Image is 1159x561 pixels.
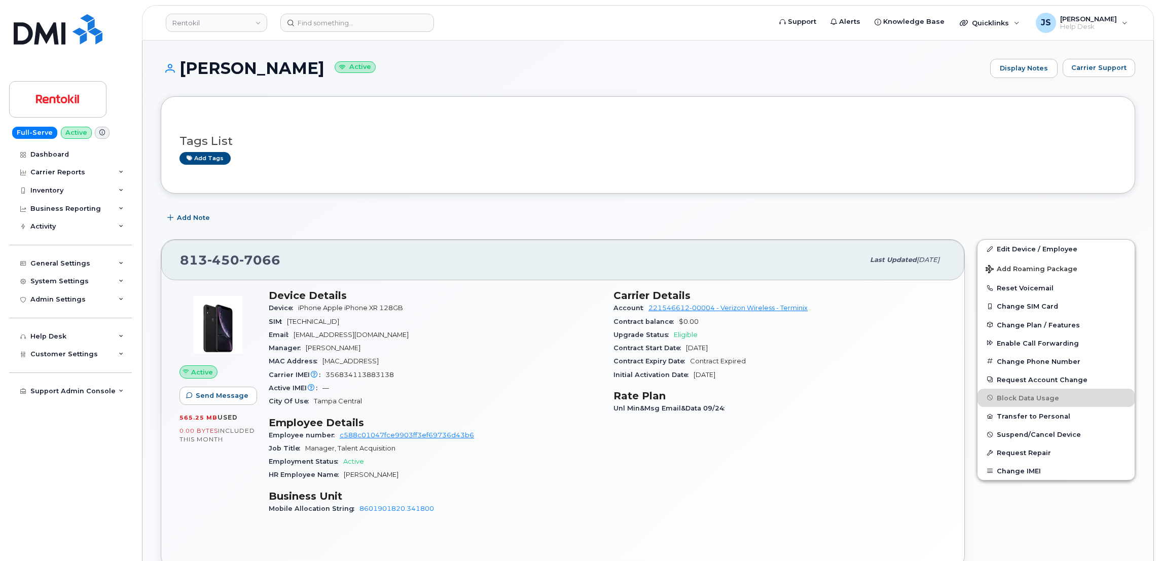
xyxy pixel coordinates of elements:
span: Contract Start Date [613,344,686,352]
span: used [218,414,238,421]
span: Unl Min&Msg Email&Data 09/24 [613,404,730,412]
span: 356834113883138 [325,371,394,379]
button: Request Account Change [977,370,1135,389]
a: Edit Device / Employee [977,240,1135,258]
span: 813 [180,252,280,268]
span: Upgrade Status [613,331,674,339]
span: Suspend/Cancel Device [997,431,1081,438]
button: Suspend/Cancel Device [977,425,1135,443]
button: Add Note [161,209,219,227]
button: Carrier Support [1063,59,1135,77]
span: Employee number [269,431,340,439]
span: [PERSON_NAME] [306,344,360,352]
span: Add Roaming Package [986,265,1077,275]
span: Mobile Allocation String [269,505,359,512]
span: [MAC_ADDRESS] [322,357,379,365]
h3: Carrier Details [613,289,946,302]
span: Active [343,458,364,465]
span: [EMAIL_ADDRESS][DOMAIN_NAME] [294,331,409,339]
span: [TECHNICAL_ID] [287,318,339,325]
h3: Business Unit [269,490,601,502]
span: Device [269,304,298,312]
button: Change Plan / Features [977,316,1135,334]
button: Request Repair [977,443,1135,462]
span: Carrier IMEI [269,371,325,379]
span: Last updated [870,256,917,264]
span: Contract balance [613,318,679,325]
span: Active IMEI [269,384,322,392]
span: Manager, Talent Acquisition [305,444,395,452]
span: Active [191,367,213,377]
button: Enable Call Forwarding [977,334,1135,352]
span: 450 [207,252,239,268]
span: Add Note [177,213,210,222]
h3: Tags List [179,135,1116,147]
span: SIM [269,318,287,325]
span: Send Message [196,391,248,400]
button: Add Roaming Package [977,258,1135,279]
span: Manager [269,344,306,352]
button: Transfer to Personal [977,407,1135,425]
span: Contract Expiry Date [613,357,690,365]
span: Initial Activation Date [613,371,694,379]
span: Enable Call Forwarding [997,339,1079,347]
button: Change SIM Card [977,297,1135,315]
span: Employment Status [269,458,343,465]
button: Change IMEI [977,462,1135,480]
span: [PERSON_NAME] [344,471,399,478]
a: Display Notes [990,59,1058,78]
span: — [322,384,329,392]
a: 221546612-00004 - Verizon Wireless - Terminix [648,304,808,312]
small: Active [335,61,376,73]
span: iPhone Apple iPhone XR 128GB [298,304,403,312]
span: Account [613,304,648,312]
iframe: Messenger Launcher [1115,517,1151,553]
button: Change Phone Number [977,352,1135,370]
button: Reset Voicemail [977,279,1135,297]
span: Contract Expired [690,357,746,365]
span: Job Title [269,444,305,452]
button: Block Data Usage [977,389,1135,407]
img: image20231002-3703462-1qb80zy.jpeg [188,294,248,355]
span: $0.00 [679,318,699,325]
span: [DATE] [694,371,715,379]
span: [DATE] [917,256,939,264]
button: Send Message [179,387,257,405]
span: MAC Address [269,357,322,365]
h3: Device Details [269,289,601,302]
a: 8601901820.341800 [359,505,434,512]
span: Email [269,331,294,339]
h3: Employee Details [269,417,601,429]
span: HR Employee Name [269,471,344,478]
a: c588c01047fce9903ff3ef69736d43b6 [340,431,474,439]
span: [DATE] [686,344,708,352]
span: 0.00 Bytes [179,427,218,434]
h3: Rate Plan [613,390,946,402]
h1: [PERSON_NAME] [161,59,985,77]
span: Tampa Central [314,397,362,405]
span: 7066 [239,252,280,268]
span: Change Plan / Features [997,321,1080,328]
span: Carrier Support [1071,63,1127,72]
span: City Of Use [269,397,314,405]
a: Add tags [179,152,231,165]
span: 565.25 MB [179,414,218,421]
span: Eligible [674,331,698,339]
